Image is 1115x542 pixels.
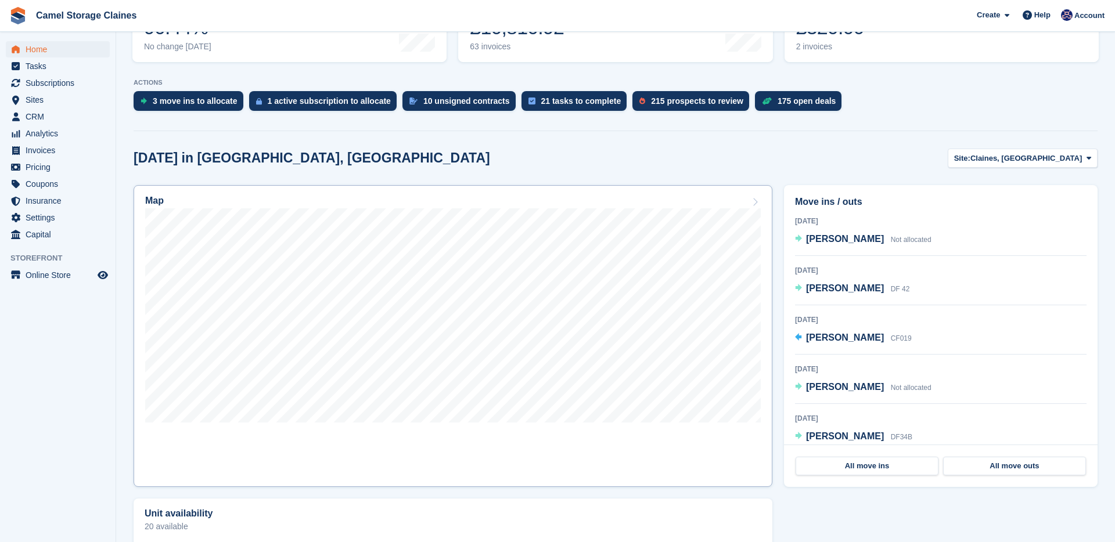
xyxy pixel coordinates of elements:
[755,91,847,117] a: 175 open deals
[26,75,95,91] span: Subscriptions
[26,193,95,209] span: Insurance
[891,285,910,293] span: DF 42
[796,42,876,52] div: 2 invoices
[778,96,836,106] div: 175 open deals
[762,97,772,105] img: deal-1b604bf984904fb50ccaf53a9ad4b4a5d6e5aea283cecdc64d6e3604feb123c2.svg
[970,153,1082,164] span: Claines, [GEOGRAPHIC_DATA]
[26,176,95,192] span: Coupons
[470,42,564,52] div: 63 invoices
[26,159,95,175] span: Pricing
[26,58,95,74] span: Tasks
[6,193,110,209] a: menu
[26,41,95,57] span: Home
[9,7,27,24] img: stora-icon-8386f47178a22dfd0bd8f6a31ec36ba5ce8667c1dd55bd0f319d3a0aa187defe.svg
[806,382,884,392] span: [PERSON_NAME]
[6,41,110,57] a: menu
[6,209,110,226] a: menu
[141,97,147,104] img: move_ins_to_allocate_icon-fdf77a2bb77ea45bf5b3d319d69a93e2d87916cf1d5bf7949dd705db3b84f3ca.svg
[31,6,141,25] a: Camel Storage Claines
[249,91,402,117] a: 1 active subscription to allocate
[891,236,931,244] span: Not allocated
[26,267,95,283] span: Online Store
[134,185,772,487] a: Map
[1074,10,1105,21] span: Account
[796,457,938,475] a: All move ins
[795,281,909,297] a: [PERSON_NAME] DF 42
[795,265,1087,276] div: [DATE]
[26,142,95,158] span: Invoices
[134,150,490,166] h2: [DATE] in [GEOGRAPHIC_DATA], [GEOGRAPHIC_DATA]
[6,267,110,283] a: menu
[806,431,884,441] span: [PERSON_NAME]
[795,195,1087,209] h2: Move ins / outs
[96,268,110,282] a: Preview store
[26,125,95,142] span: Analytics
[632,91,755,117] a: 215 prospects to review
[26,209,95,226] span: Settings
[6,226,110,243] a: menu
[521,91,633,117] a: 21 tasks to complete
[795,216,1087,226] div: [DATE]
[26,92,95,108] span: Sites
[10,252,116,264] span: Storefront
[6,109,110,125] a: menu
[795,364,1087,374] div: [DATE]
[26,226,95,243] span: Capital
[6,176,110,192] a: menu
[6,159,110,175] a: menu
[891,433,912,441] span: DF34B
[541,96,621,106] div: 21 tasks to complete
[891,384,931,392] span: Not allocated
[256,97,262,105] img: active_subscription_to_allocate_icon-d502201f5373d7db506a760aba3b589e785aa758c864c3986d89f69b8ff3...
[528,97,535,104] img: task-75834270c22a3079a89374b754ae025e5fb1db73e45f91037f5363f120a921f8.svg
[795,315,1087,325] div: [DATE]
[795,413,1087,424] div: [DATE]
[268,96,391,106] div: 1 active subscription to allocate
[145,508,213,519] h2: Unit availability
[977,9,1000,21] span: Create
[943,457,1086,475] a: All move outs
[6,125,110,142] a: menu
[145,522,761,530] p: 20 available
[954,153,970,164] span: Site:
[795,232,931,247] a: [PERSON_NAME] Not allocated
[6,58,110,74] a: menu
[6,75,110,91] a: menu
[402,91,521,117] a: 10 unsigned contracts
[806,283,884,293] span: [PERSON_NAME]
[423,96,510,106] div: 10 unsigned contracts
[144,42,211,52] div: No change [DATE]
[806,234,884,244] span: [PERSON_NAME]
[145,196,164,206] h2: Map
[1061,9,1073,21] img: Rod
[134,91,249,117] a: 3 move ins to allocate
[26,109,95,125] span: CRM
[948,149,1098,168] button: Site: Claines, [GEOGRAPHIC_DATA]
[651,96,743,106] div: 215 prospects to review
[795,380,931,395] a: [PERSON_NAME] Not allocated
[409,97,418,104] img: contract_signature_icon-13c848040528278c33f63329250d36e43548de30e8caae1d1a13099fd9432cc5.svg
[6,92,110,108] a: menu
[795,429,912,445] a: [PERSON_NAME] DF34B
[6,142,110,158] a: menu
[134,79,1098,86] p: ACTIONS
[639,97,645,104] img: prospect-51fa495bee0391a8d652442698ab0144808aea92771e9ea1ae160a38d050c398.svg
[1034,9,1051,21] span: Help
[153,96,238,106] div: 3 move ins to allocate
[806,333,884,342] span: [PERSON_NAME]
[795,331,912,346] a: [PERSON_NAME] CF019
[891,334,912,342] span: CF019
